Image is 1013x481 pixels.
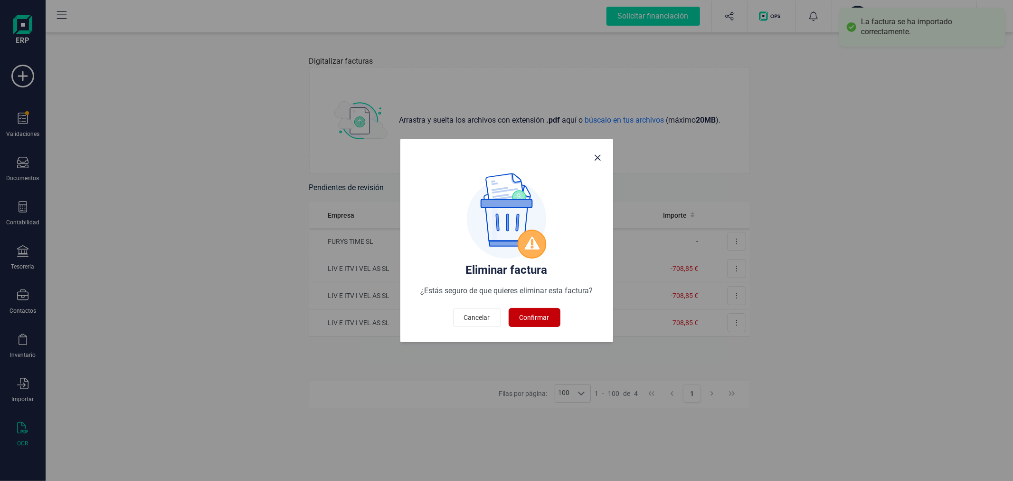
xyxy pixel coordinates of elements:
button: Close [590,150,606,165]
button: Confirmar [509,308,560,327]
span: Cancelar [464,313,490,322]
span: Confirmar [520,313,549,322]
h4: Eliminar factura [412,262,602,278]
button: Cancelar [453,308,501,327]
p: ¿Estás seguro de que quieres eliminar esta factura? [412,285,602,297]
img: eliminar_remesa [467,173,547,259]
